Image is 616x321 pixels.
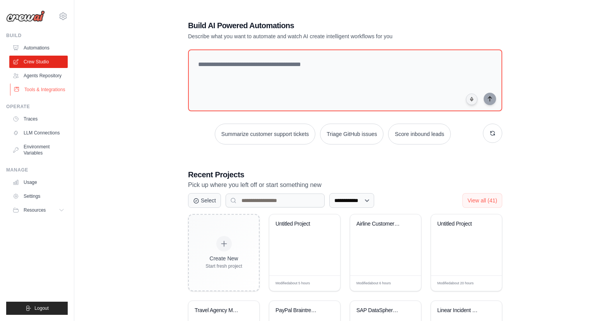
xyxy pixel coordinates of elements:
[9,56,68,68] a: Crew Studio
[188,193,221,208] button: Select
[9,204,68,216] button: Resources
[188,32,448,40] p: Describe what you want to automate and watch AI create intelligent workflows for you
[9,70,68,82] a: Agents Repository
[188,180,502,190] p: Pick up where you left off or start something new
[437,221,484,228] div: Untitled Project
[9,176,68,189] a: Usage
[462,193,502,208] button: View all (41)
[9,190,68,202] a: Settings
[9,42,68,54] a: Automations
[388,124,451,144] button: Score inbound leads
[356,307,403,314] div: SAP DataSphere Analytics Automation
[320,124,383,144] button: Triage GitHub issues
[322,280,329,286] span: Edit
[6,302,68,315] button: Logout
[403,280,409,286] span: Edit
[275,307,322,314] div: PayPal Braintree Invoice Management System
[466,93,477,105] button: Click to speak your automation idea
[6,104,68,110] div: Operate
[484,280,490,286] span: Edit
[483,124,502,143] button: Get new suggestions
[356,281,391,286] span: Modified about 6 hours
[205,263,242,269] div: Start fresh project
[275,281,310,286] span: Modified about 5 hours
[9,113,68,125] a: Traces
[437,307,484,314] div: Linear Incident Management & Email Reporter
[215,124,315,144] button: Summarize customer support tickets
[9,127,68,139] a: LLM Connections
[437,281,474,286] span: Modified about 20 hours
[34,305,49,311] span: Logout
[275,221,322,228] div: Untitled Project
[24,207,46,213] span: Resources
[6,10,45,22] img: Logo
[356,221,403,228] div: Airline Customer Loyalty Strategy Research
[467,197,497,204] span: View all (41)
[6,32,68,39] div: Build
[205,255,242,262] div: Create New
[188,20,448,31] h1: Build AI Powered Automations
[9,141,68,159] a: Environment Variables
[6,167,68,173] div: Manage
[10,83,68,96] a: Tools & Integrations
[195,307,241,314] div: Travel Agency Market Intelligence & Product Development
[188,169,502,180] h3: Recent Projects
